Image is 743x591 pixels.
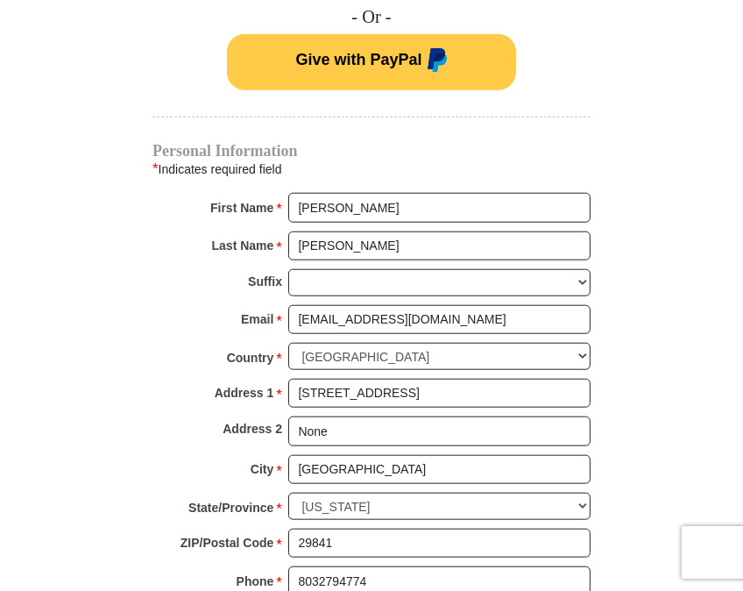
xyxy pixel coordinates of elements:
[210,196,273,220] strong: First Name
[180,530,274,555] strong: ZIP/Postal Code
[251,457,273,481] strong: City
[215,381,274,405] strong: Address 1
[212,233,274,258] strong: Last Name
[241,307,273,331] strong: Email
[227,345,274,370] strong: Country
[152,6,591,27] h4: - Or -
[188,495,273,520] strong: State/Province
[227,34,516,90] button: Give with PayPal
[295,51,421,68] span: Give with PayPal
[248,269,282,294] strong: Suffix
[422,48,448,76] img: paypal
[152,144,591,158] h4: Personal Information
[152,158,591,181] div: Indicates required field
[223,417,282,441] strong: Address 2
